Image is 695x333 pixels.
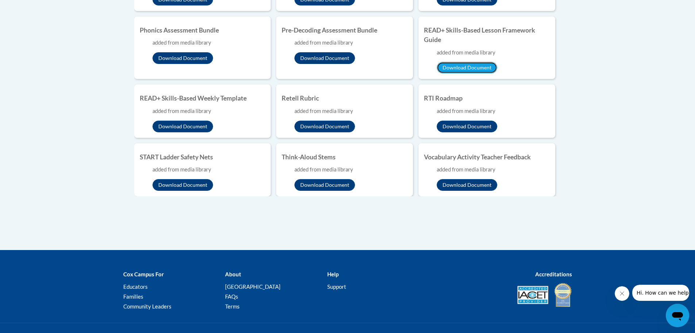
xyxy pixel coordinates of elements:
[152,179,213,191] button: Download Document
[437,166,550,174] div: added from media library
[294,52,355,64] button: Download Document
[437,179,497,191] button: Download Document
[282,94,408,103] h4: Retell Rubric
[152,52,213,64] button: Download Document
[123,293,143,300] a: Families
[535,271,572,277] b: Accreditations
[632,285,689,301] iframe: Message from company
[424,152,550,162] h4: Vocabulary Activity Teacher Feedback
[140,152,266,162] h4: START Ladder Safety Nets
[123,271,164,277] b: Cox Campus For
[225,293,238,300] a: FAQs
[152,39,266,47] div: added from media library
[225,283,281,290] a: [GEOGRAPHIC_DATA]
[225,271,241,277] b: About
[327,271,339,277] b: Help
[294,39,408,47] div: added from media library
[225,303,240,310] a: Terms
[123,283,148,290] a: Educators
[140,26,266,35] h4: Phonics Assessment Bundle
[152,107,266,115] div: added from media library
[517,286,548,304] img: Accredited IACET® Provider
[152,166,266,174] div: added from media library
[437,62,497,73] button: Download Document
[327,283,346,290] a: Support
[294,179,355,191] button: Download Document
[282,152,408,162] h4: Think-Aloud Stems
[123,303,171,310] a: Community Leaders
[282,26,408,35] h4: Pre-Decoding Assessment Bundle
[294,166,408,174] div: added from media library
[140,94,266,103] h4: READ+ Skills-Based Weekly Template
[152,121,213,132] button: Download Document
[437,49,550,57] div: added from media library
[294,121,355,132] button: Download Document
[4,5,59,11] span: Hi. How can we help?
[437,121,497,132] button: Download Document
[437,107,550,115] div: added from media library
[424,26,550,45] h4: READ+ Skills-Based Lesson Framework Guide
[666,304,689,327] iframe: Button to launch messaging window
[294,107,408,115] div: added from media library
[424,94,550,103] h4: RTI Roadmap
[554,282,572,308] img: IDA® Accredited
[615,286,629,301] iframe: Close message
